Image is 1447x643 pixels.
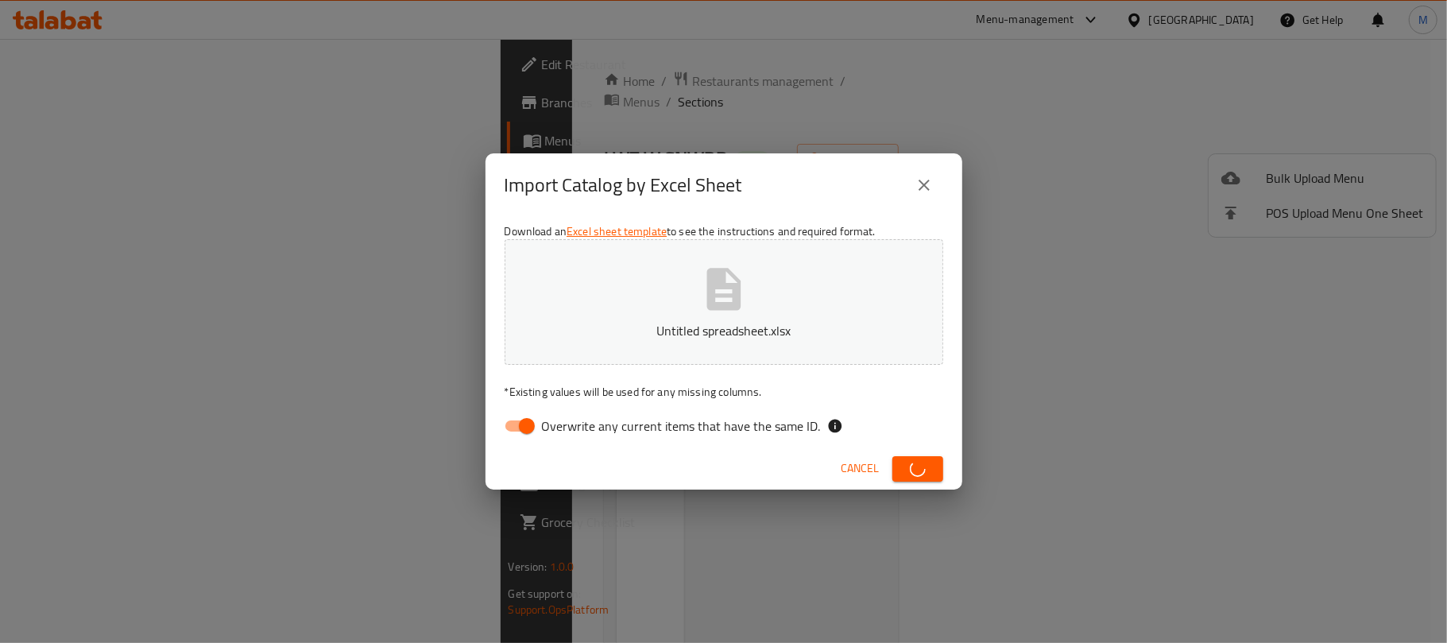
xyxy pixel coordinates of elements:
[567,221,667,242] a: Excel sheet template
[505,384,943,400] p: Existing values will be used for any missing columns.
[486,217,962,447] div: Download an to see the instructions and required format.
[835,454,886,483] button: Cancel
[842,459,880,478] span: Cancel
[905,166,943,204] button: close
[542,416,821,436] span: Overwrite any current items that have the same ID.
[827,418,843,434] svg: If the overwrite option isn't selected, then the items that match an existing ID will be ignored ...
[529,321,919,340] p: Untitled spreadsheet.xlsx
[505,172,742,198] h2: Import Catalog by Excel Sheet
[505,239,943,365] button: Untitled spreadsheet.xlsx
